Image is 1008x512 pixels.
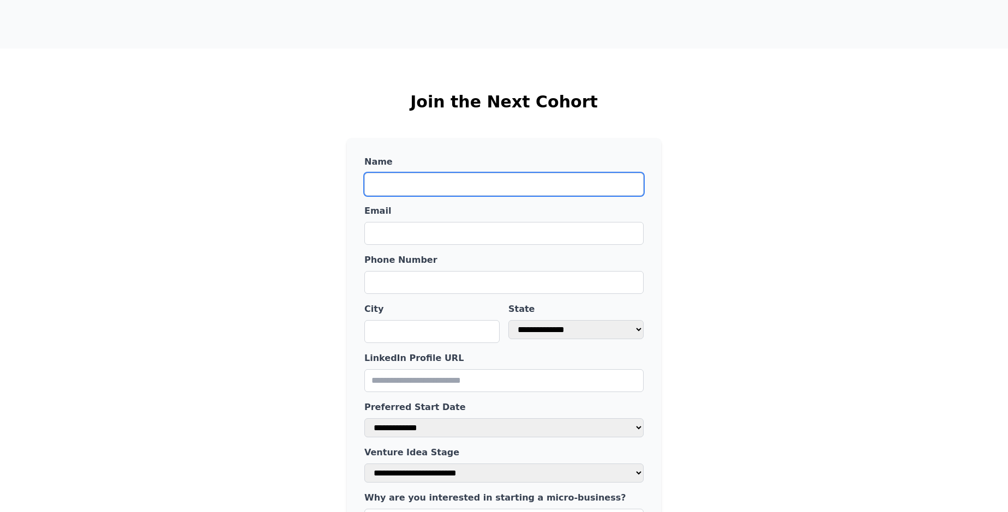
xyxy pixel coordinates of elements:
[364,352,644,365] label: LinkedIn Profile URL
[364,204,644,218] label: Email
[364,401,644,414] label: Preferred Start Date
[508,303,644,316] label: State
[164,92,844,112] h2: Join the Next Cohort
[364,303,500,316] label: City
[364,491,644,504] label: Why are you interested in starting a micro-business?
[364,254,644,267] label: Phone Number
[364,155,644,168] label: Name
[364,446,644,459] label: Venture Idea Stage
